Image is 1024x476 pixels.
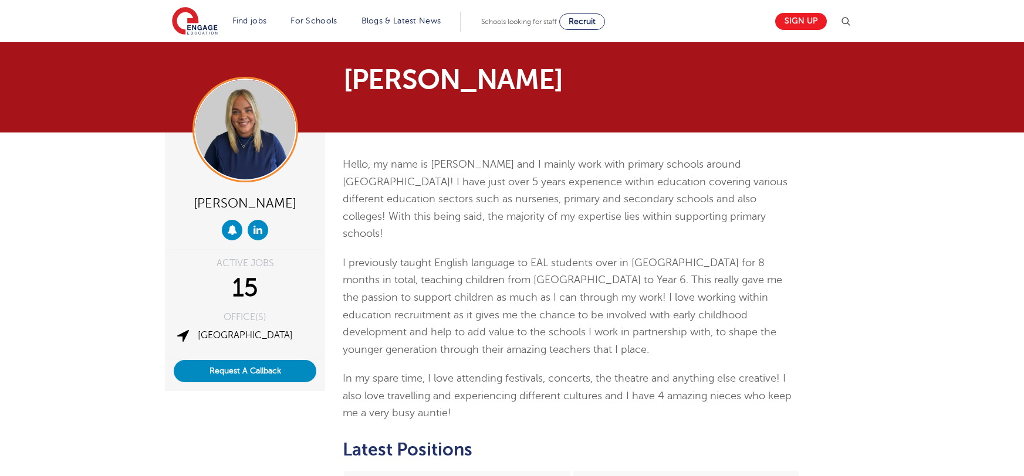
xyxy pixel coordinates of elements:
h1: [PERSON_NAME] [343,66,622,94]
button: Request A Callback [174,360,316,382]
img: Engage Education [172,7,218,36]
h2: Latest Positions [343,440,800,460]
span: Schools looking for staff [481,18,557,26]
a: Blogs & Latest News [361,16,441,25]
div: ACTIVE JOBS [174,259,316,268]
div: [PERSON_NAME] [174,191,316,214]
span: In my spare time, I love attending festivals, concerts, the theatre and anything else creative! I... [343,372,792,419]
a: [GEOGRAPHIC_DATA] [198,330,293,341]
a: For Schools [290,16,337,25]
div: OFFICE(S) [174,312,316,322]
div: 15 [174,274,316,303]
span: Recruit [569,17,596,26]
span: Hello, my name is [PERSON_NAME] and I mainly work with primary schools around [GEOGRAPHIC_DATA]! ... [343,158,788,239]
a: Recruit [559,13,605,30]
span: I previously taught English language to EAL students over in [GEOGRAPHIC_DATA] for 8 months in to... [343,257,782,355]
a: Find jobs [232,16,267,25]
a: Sign up [775,13,827,30]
